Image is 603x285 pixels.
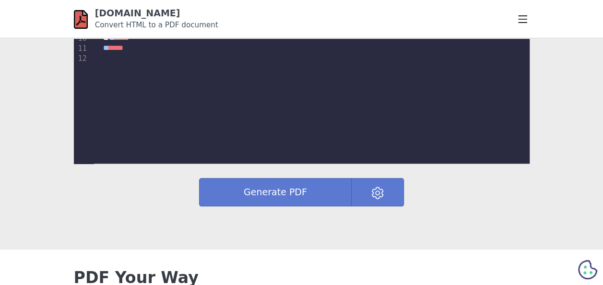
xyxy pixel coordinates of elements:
[74,9,88,30] img: html-pdf.net
[578,260,597,279] svg: Cookie Preferences
[76,34,88,44] div: 10
[76,54,88,64] div: 12
[95,8,180,18] a: [DOMAIN_NAME]
[76,44,88,54] div: 11
[199,178,352,206] button: Generate PDF
[95,21,218,29] small: Convert HTML to a PDF document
